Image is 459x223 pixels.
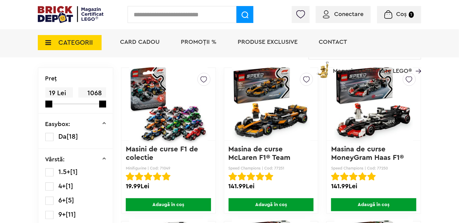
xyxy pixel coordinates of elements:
span: [5] [66,197,74,204]
img: Evaluare cu stele [331,172,340,181]
a: Masina de curse McLaren F1® Team MCL38 [229,146,293,170]
img: Evaluare cu stele [144,172,152,181]
span: 1068 Lei [78,87,106,107]
small: 1 [409,11,414,18]
span: CATEGORII [58,39,93,46]
img: Evaluare cu stele [340,172,349,181]
a: Masini de curse F1 de colectie [126,146,200,161]
img: Evaluare cu stele [358,172,367,181]
img: Evaluare cu stele [135,172,143,181]
img: Evaluare cu stele [238,172,246,181]
span: [1] [66,183,73,189]
img: Evaluare cu stele [162,172,171,181]
img: Evaluare cu stele [349,172,358,181]
span: Coș [396,11,407,17]
a: PROMOȚII % [181,39,216,45]
a: Card Cadou [120,39,160,45]
img: Masina de curse MoneyGram Haas F1® Team VF-24 [334,62,413,147]
a: Conectare [323,11,363,17]
span: Magazine Certificate LEGO® [333,60,412,74]
img: Evaluare cu stele [265,172,273,181]
a: Adaugă în coș [122,198,215,211]
span: 1.5+ [59,169,70,175]
img: Evaluare cu stele [126,172,134,181]
span: 4+ [59,183,66,189]
a: Adaugă în coș [327,198,421,211]
a: Masina de curse MoneyGram Haas F1® Tea... [331,146,406,170]
span: [11] [66,211,76,218]
p: Vârstă: [45,157,65,163]
span: Adaugă în coș [331,198,416,211]
span: 6+ [59,197,66,204]
a: Contact [319,39,347,45]
img: Masini de curse F1 de colectie [129,62,208,147]
div: 141.99Lei [331,183,416,190]
span: Adaugă în coș [126,198,211,211]
p: Preţ [45,76,57,82]
a: Adaugă în coș [224,198,318,211]
p: Speed Champions | Cod: 77250 [331,166,416,170]
a: Magazine Certificate LEGO® [412,60,421,66]
img: Evaluare cu stele [247,172,255,181]
p: Easybox: [45,121,70,127]
div: 141.99Lei [229,183,314,190]
div: 19.99Lei [126,183,211,190]
span: Adaugă în coș [229,198,314,211]
span: 9+ [59,211,66,218]
span: Conectare [334,11,363,17]
span: [18] [67,133,78,140]
span: [1] [70,169,78,175]
a: Produse exclusive [238,39,298,45]
img: Masina de curse McLaren F1® Team MCL38 [232,62,311,147]
img: Evaluare cu stele [367,172,376,181]
p: Speed Champions | Cod: 77251 [229,166,314,170]
p: Minifigurine | Cod: 71049 [126,166,211,170]
span: Da [59,133,67,140]
img: Evaluare cu stele [229,172,237,181]
img: Evaluare cu stele [256,172,264,181]
img: Evaluare cu stele [153,172,161,181]
span: 19 Lei [45,87,73,99]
